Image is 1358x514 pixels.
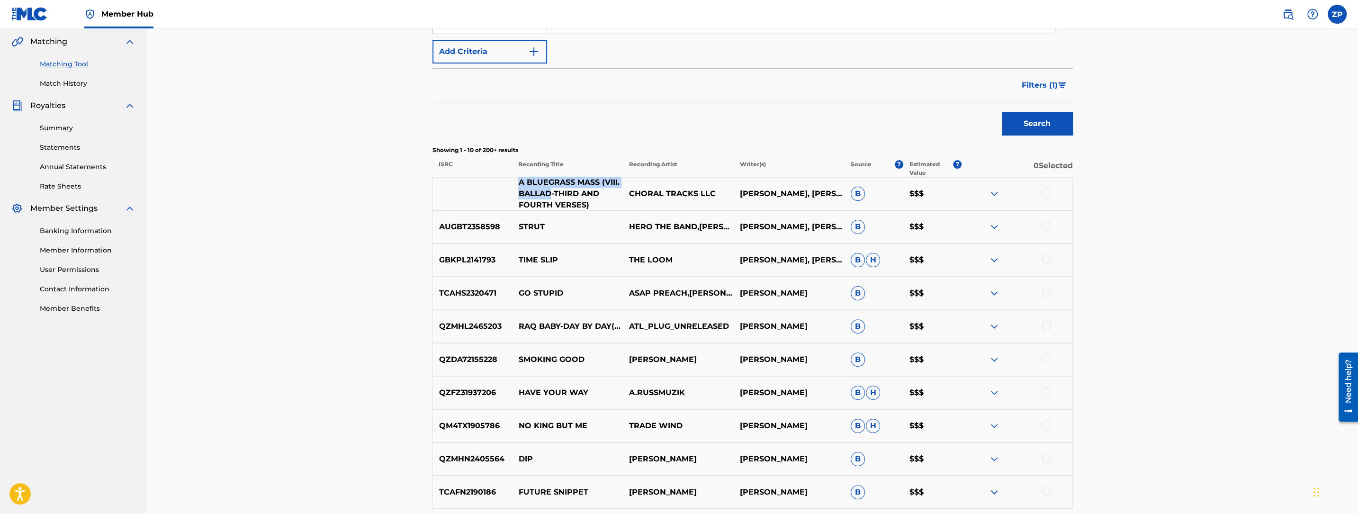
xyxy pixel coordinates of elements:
img: Member Settings [11,203,23,214]
p: QZMHL2465203 [433,321,513,332]
p: [PERSON_NAME] [623,453,734,465]
p: $$$ [903,188,962,199]
p: Showing 1 - 10 of 200+ results [432,146,1073,154]
p: [PERSON_NAME] [734,288,845,299]
p: $$$ [903,288,962,299]
iframe: Chat Widget [1311,469,1358,514]
span: B [851,452,865,466]
p: [PERSON_NAME] [734,387,845,398]
p: Estimated Value [909,160,953,177]
p: 0 Selected [962,160,1072,177]
p: QZFZ31937206 [433,387,513,398]
p: DIP [512,453,623,465]
span: H [866,419,880,433]
p: [PERSON_NAME] [623,354,734,365]
img: Matching [11,36,23,47]
img: expand [989,387,1000,398]
img: expand [989,221,1000,233]
button: Filters (1) [1016,73,1073,97]
p: [PERSON_NAME] [734,487,845,498]
p: AUGBT2358598 [433,221,513,233]
span: Matching [30,36,67,47]
img: 9d2ae6d4665cec9f34b9.svg [528,46,540,57]
p: THE LOOM [623,254,734,266]
p: A BLUEGRASS MASS (VIII. BALLAD-THIRD AND FOURTH VERSES) [512,177,623,211]
span: ? [895,160,903,169]
p: QZMHN2405564 [433,453,513,465]
a: Rate Sheets [40,181,135,191]
p: ATL_PLUG_UNRELEASED [623,321,734,332]
img: MLC Logo [11,7,48,21]
p: $$$ [903,453,962,465]
img: filter [1058,82,1066,88]
p: TCAHS2320471 [433,288,513,299]
p: GBKPL2141793 [433,254,513,266]
img: expand [124,203,135,214]
p: HERO THE BAND,[PERSON_NAME]' [PERSON_NAME] [623,221,734,233]
img: expand [989,288,1000,299]
button: Add Criteria [432,40,547,63]
span: Filters ( 1 ) [1022,80,1058,91]
span: ? [953,160,962,169]
p: STRUT [512,221,623,233]
p: A.RUSSMUZIK [623,387,734,398]
a: Statements [40,143,135,153]
p: [PERSON_NAME] [734,420,845,432]
p: QZDA72155228 [433,354,513,365]
span: Member Settings [30,203,98,214]
span: Member Hub [101,9,153,19]
p: FUTURE SNIPPET [512,487,623,498]
p: TCAFN2190186 [433,487,513,498]
img: expand [124,100,135,111]
p: [PERSON_NAME], [PERSON_NAME] [734,254,845,266]
p: $$$ [903,487,962,498]
p: [PERSON_NAME], [PERSON_NAME], [PERSON_NAME], [PERSON_NAME], [PERSON_NAME] [734,221,845,233]
span: B [851,485,865,499]
span: B [851,419,865,433]
p: [PERSON_NAME], [PERSON_NAME] [734,188,845,199]
img: expand [989,254,1000,266]
span: B [851,319,865,334]
p: NO KING BUT ME [512,420,623,432]
div: Help [1303,5,1322,24]
img: expand [989,354,1000,365]
a: Banking Information [40,226,135,236]
p: [PERSON_NAME] [623,487,734,498]
span: H [866,253,880,267]
p: SMOKING GOOD [512,354,623,365]
a: Member Benefits [40,304,135,314]
div: User Menu [1328,5,1347,24]
img: Royalties [11,100,23,111]
p: ISRC [432,160,512,177]
p: Writer(s) [734,160,845,177]
p: $$$ [903,221,962,233]
a: Contact Information [40,284,135,294]
span: Royalties [30,100,65,111]
p: [PERSON_NAME] [734,354,845,365]
a: Matching Tool [40,59,135,69]
span: B [851,220,865,234]
a: Public Search [1278,5,1297,24]
span: H [866,386,880,400]
p: Source [851,160,872,177]
p: $$$ [903,387,962,398]
p: [PERSON_NAME] [734,321,845,332]
span: B [851,352,865,367]
a: User Permissions [40,265,135,275]
p: [PERSON_NAME] [734,453,845,465]
p: HAVE YOUR WAY [512,387,623,398]
p: QM4TX1905786 [433,420,513,432]
p: $$$ [903,321,962,332]
img: expand [989,487,1000,498]
span: B [851,286,865,300]
p: ASAP PREACH,[PERSON_NAME] [623,288,734,299]
a: Summary [40,123,135,133]
img: expand [124,36,135,47]
img: Top Rightsholder [84,9,96,20]
p: GO STUPID [512,288,623,299]
iframe: Resource Center [1331,348,1358,427]
p: TIME SLIP [512,254,623,266]
p: CHORAL TRACKS LLC [623,188,734,199]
